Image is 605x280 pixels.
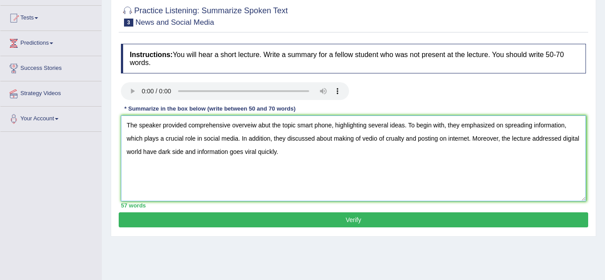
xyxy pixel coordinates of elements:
h4: You will hear a short lecture. Write a summary for a fellow student who was not present at the le... [121,44,586,73]
a: Success Stories [0,56,101,78]
span: 3 [124,19,133,27]
small: News and Social Media [136,18,214,27]
button: Verify [119,212,588,227]
a: Predictions [0,31,101,53]
a: Strategy Videos [0,81,101,104]
a: Tests [0,6,101,28]
b: Instructions: [130,51,173,58]
div: * Summarize in the box below (write between 50 and 70 words) [121,104,299,113]
a: Your Account [0,107,101,129]
div: 57 words [121,201,586,210]
h2: Practice Listening: Summarize Spoken Text [121,4,288,27]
